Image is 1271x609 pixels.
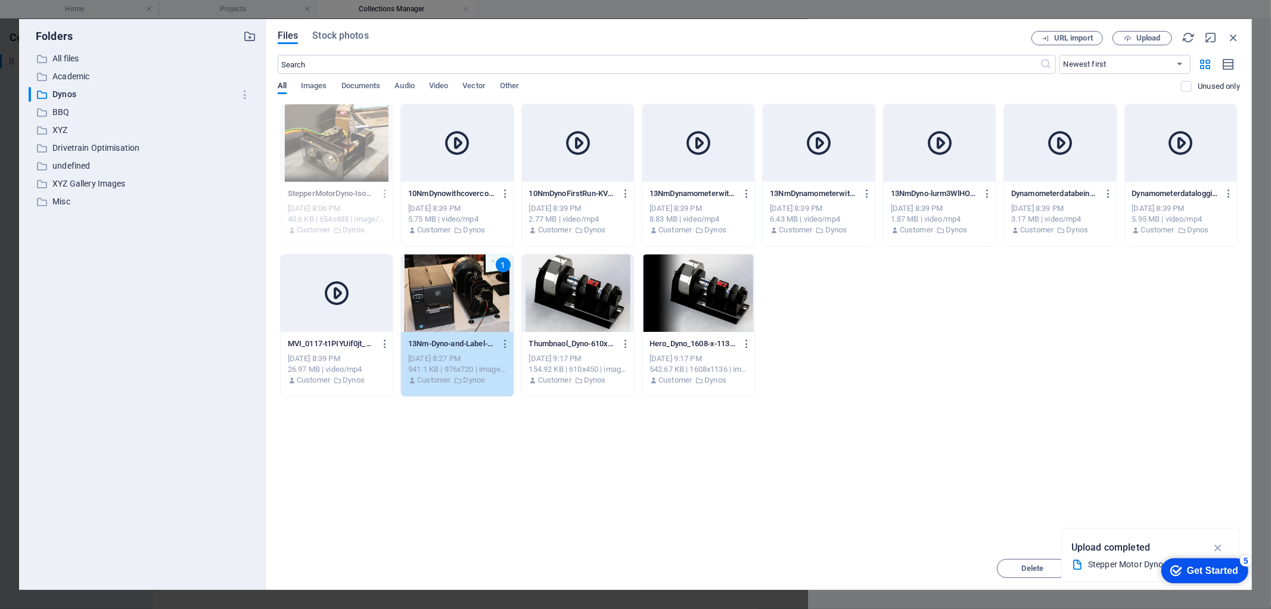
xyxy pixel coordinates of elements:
[1132,214,1230,225] div: 5.95 MB | video/mp4
[408,364,506,375] div: 941.1 KB | 976x720 | image/png
[288,364,386,375] div: 26.97 MB | video/mp4
[825,225,847,235] p: Dynos
[462,79,486,95] span: Vector
[243,30,256,43] i: Create new folder
[529,353,627,364] div: [DATE] 9:17 PM
[417,375,450,386] p: Customer
[946,225,968,235] p: Dynos
[1198,81,1240,92] p: Displays only files that are not in use on the website. Files added during this session can still...
[1136,35,1161,42] span: Upload
[408,353,506,364] div: [DATE] 8:27 PM
[10,6,97,31] div: Get Started 5 items remaining, 0% complete
[394,79,414,95] span: Audio
[1132,188,1219,199] p: DynamometerdataloggingvideowithOcisConsulting15NmMotorGearboxPrototype-x3DwTSE4Uy9FDI-5pIB2PA.mp4
[779,225,813,235] p: Customer
[52,177,234,191] p: XYZ Gallery Images
[1031,31,1103,45] button: URL import
[704,375,726,386] p: Dynos
[1067,225,1089,235] p: Dynos
[584,375,606,386] p: Dynos
[1112,31,1172,45] button: Upload
[500,79,519,95] span: Other
[529,188,616,199] p: 10NmDynoFirstRun-KV2oMJRmlBtaeS1J-LgmJw.mp4
[52,123,234,137] p: XYZ
[52,159,234,173] p: undefined
[1071,540,1150,555] p: Upload completed
[408,203,506,214] div: [DATE] 8:39 PM
[29,141,256,156] div: Drivetrain Optimisation
[288,188,375,199] p: StepperMotorDyno-IsoU9jUpAs8TLDGGKxUmZQ.JPG
[88,2,100,14] div: 5
[997,559,1068,578] button: Delete
[1054,35,1093,42] span: URL import
[1011,188,1098,199] p: DynamometerdatabeingimportedintoExcelfromOcisConsulting15Nmprototypedyno.-HtTOfui1G2Ma8DyWS82SKg.mp4
[278,79,287,95] span: All
[29,87,256,102] div: ​Dynos
[1227,31,1240,44] i: Close
[538,375,571,386] p: Customer
[1020,225,1054,235] p: Customer
[29,69,256,84] div: Academic
[29,29,73,44] p: Folders
[52,70,234,83] p: Academic
[538,225,571,235] p: Customer
[297,225,330,235] p: Customer
[278,55,1040,74] input: Search
[29,105,256,120] div: BBQ
[704,225,726,235] p: Dynos
[29,159,256,173] div: undefined
[464,225,486,235] p: Dynos
[278,29,299,43] span: Files
[52,52,234,66] p: All files
[288,353,386,364] div: [DATE] 8:39 PM
[1022,565,1044,572] span: Delete
[770,188,857,199] p: 13NmDynamometerwithdBASoundAnalysis-2rNMemjAZ_TGoXQDLiDbJQ.mp4
[529,214,627,225] div: 2.77 MB | video/mp4
[1204,31,1217,44] i: Minimize
[650,214,747,225] div: 8.83 MB | video/mp4
[35,13,86,24] div: Get Started
[529,203,627,214] div: [DATE] 8:39 PM
[1011,214,1109,225] div: 3.17 MB | video/mp4
[343,225,365,235] p: Dynos
[650,338,737,349] p: Hero_Dyno_1608-x-1136.png
[464,375,486,386] p: Dynos
[52,105,234,119] p: BBQ
[1132,203,1230,214] div: [DATE] 8:39 PM
[584,225,606,235] p: Dynos
[1187,225,1209,235] p: Dynos
[429,79,448,95] span: Video
[52,141,234,155] p: Drivetrain Optimisation
[29,123,256,138] div: XYZ
[891,188,978,199] p: 13NmDyno-lurm3WlHOSAspxhy5qtJmA.mp4
[341,79,381,95] span: Documents
[288,338,375,349] p: MVI_0117-t1PIYUif0jt_Qgf34f_-Pg.mp4
[529,338,616,349] p: Thumbnaol_Dyno-610x450.png
[288,214,386,225] div: 40.6 KB | 654x488 | image/jpeg
[408,338,495,349] p: 13Nm-Dyno-and-Label-printer-976-x-720.png
[417,225,450,235] p: Customer
[288,203,386,214] div: [DATE] 8:06 PM
[770,203,868,214] div: [DATE] 8:39 PM
[658,375,692,386] p: Customer
[29,194,256,209] div: Misc
[650,353,747,364] div: [DATE] 9:17 PM
[281,104,393,182] div: This file has already been selected or is not supported by this element
[408,188,495,199] p: 10NmDynowithcovercomplete-VmD5IG9KyHHtoXGJ15nNrw.mp4
[891,214,989,225] div: 1.87 MB | video/mp4
[52,88,234,101] p: Dynos
[900,225,933,235] p: Customer
[312,29,368,43] span: Stock photos
[1088,558,1204,571] div: Stepper Motor Dyno.JPG
[408,214,506,225] div: 5.75 MB | video/mp4
[297,375,330,386] p: Customer
[1011,203,1109,214] div: [DATE] 8:39 PM
[891,203,989,214] div: [DATE] 8:39 PM
[529,364,627,375] div: 154.92 KB | 610x450 | image/png
[301,79,327,95] span: Images
[52,195,234,209] p: Misc
[770,214,868,225] div: 6.43 MB | video/mp4
[343,375,365,386] p: Dynos
[650,364,747,375] div: 542.67 KB | 1608x1136 | image/png
[1182,31,1195,44] i: Reload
